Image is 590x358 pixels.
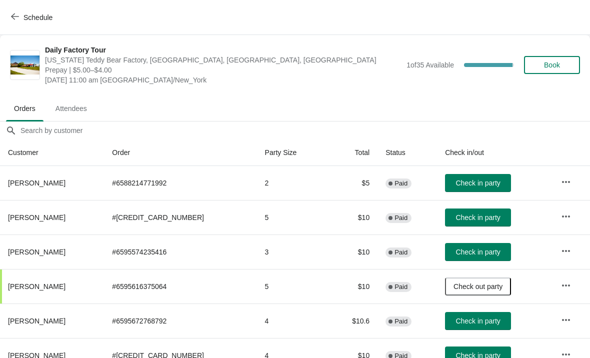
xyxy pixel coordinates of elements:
[45,75,401,85] span: [DATE] 11:00 am [GEOGRAPHIC_DATA]/New_York
[8,179,65,187] span: [PERSON_NAME]
[544,61,560,69] span: Book
[104,166,256,200] td: # 6588214771992
[8,317,65,325] span: [PERSON_NAME]
[445,312,511,330] button: Check in party
[394,214,407,222] span: Paid
[324,139,377,166] th: Total
[394,248,407,256] span: Paid
[8,248,65,256] span: [PERSON_NAME]
[5,8,60,26] button: Schedule
[394,179,407,187] span: Paid
[445,174,511,192] button: Check in party
[437,139,553,166] th: Check in/out
[104,139,256,166] th: Order
[45,65,401,75] span: Prepay | $5.00–$4.00
[455,248,500,256] span: Check in party
[455,179,500,187] span: Check in party
[257,200,325,234] td: 5
[257,166,325,200] td: 2
[257,234,325,269] td: 3
[8,282,65,290] span: [PERSON_NAME]
[10,55,39,75] img: Daily Factory Tour
[324,166,377,200] td: $5
[257,269,325,303] td: 5
[20,121,590,139] input: Search by customer
[377,139,437,166] th: Status
[453,282,502,290] span: Check out party
[8,213,65,221] span: [PERSON_NAME]
[257,303,325,338] td: 4
[445,208,511,226] button: Check in party
[47,99,95,117] span: Attendees
[45,45,401,55] span: Daily Factory Tour
[104,303,256,338] td: # 6595672768792
[104,269,256,303] td: # 6595616375064
[455,317,500,325] span: Check in party
[394,283,407,291] span: Paid
[445,277,511,295] button: Check out party
[257,139,325,166] th: Party Size
[324,200,377,234] td: $10
[324,269,377,303] td: $10
[455,213,500,221] span: Check in party
[445,243,511,261] button: Check in party
[324,303,377,338] td: $10.6
[104,234,256,269] td: # 6595574235416
[524,56,580,74] button: Book
[104,200,256,234] td: # [CREDIT_CARD_NUMBER]
[324,234,377,269] td: $10
[6,99,43,117] span: Orders
[45,55,401,65] span: [US_STATE] Teddy Bear Factory, [GEOGRAPHIC_DATA], [GEOGRAPHIC_DATA], [GEOGRAPHIC_DATA]
[394,317,407,325] span: Paid
[23,13,52,21] span: Schedule
[406,61,454,69] span: 1 of 35 Available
